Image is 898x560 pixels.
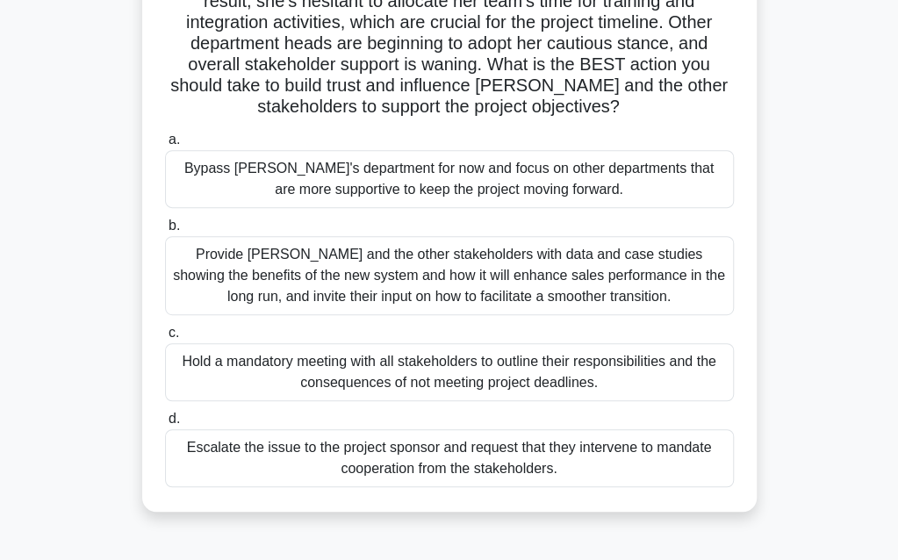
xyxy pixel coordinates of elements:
[169,218,180,233] span: b.
[169,411,180,426] span: d.
[165,236,734,315] div: Provide [PERSON_NAME] and the other stakeholders with data and case studies showing the benefits ...
[165,150,734,208] div: Bypass [PERSON_NAME]'s department for now and focus on other departments that are more supportive...
[169,132,180,147] span: a.
[165,343,734,401] div: Hold a mandatory meeting with all stakeholders to outline their responsibilities and the conseque...
[169,325,179,340] span: c.
[165,429,734,487] div: Escalate the issue to the project sponsor and request that they intervene to mandate cooperation ...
